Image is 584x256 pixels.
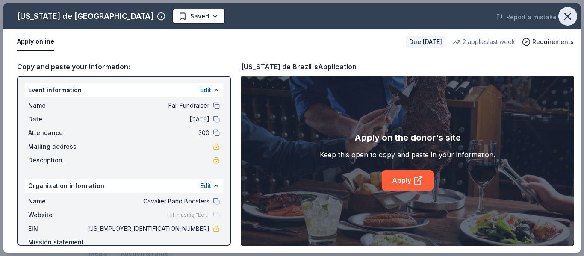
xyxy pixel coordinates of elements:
div: [US_STATE] de [GEOGRAPHIC_DATA] [17,9,153,23]
div: [US_STATE] de Brazil's Application [241,61,357,72]
div: Due [DATE] [406,36,445,48]
div: Copy and paste your information: [17,61,231,72]
span: Attendance [28,128,86,138]
button: Report a mistake [496,12,557,22]
button: Edit [200,181,211,191]
span: Website [28,210,86,220]
span: 300 [86,128,209,138]
span: Name [28,100,86,111]
div: Organization information [25,179,223,193]
span: Mailing address [28,141,86,152]
span: Fall Fundraiser [86,100,209,111]
button: Apply online [17,33,54,51]
span: [DATE] [86,114,209,124]
div: Event information [25,83,223,97]
div: Mission statement [28,237,220,247]
span: EIN [28,224,86,234]
span: Saved [190,11,209,21]
a: Apply [382,170,434,191]
button: Requirements [522,37,574,47]
span: [US_EMPLOYER_IDENTIFICATION_NUMBER] [86,224,209,234]
button: Saved [172,9,225,24]
div: 2 applies last week [452,37,515,47]
div: Apply on the donor's site [354,131,461,144]
button: Edit [200,85,211,95]
span: Requirements [532,37,574,47]
div: Keep this open to copy and paste in your information. [320,150,495,160]
span: Date [28,114,86,124]
span: Cavalier Band Boosters [86,196,209,206]
span: Fill in using "Edit" [167,212,209,218]
span: Name [28,196,86,206]
span: Description [28,155,86,165]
